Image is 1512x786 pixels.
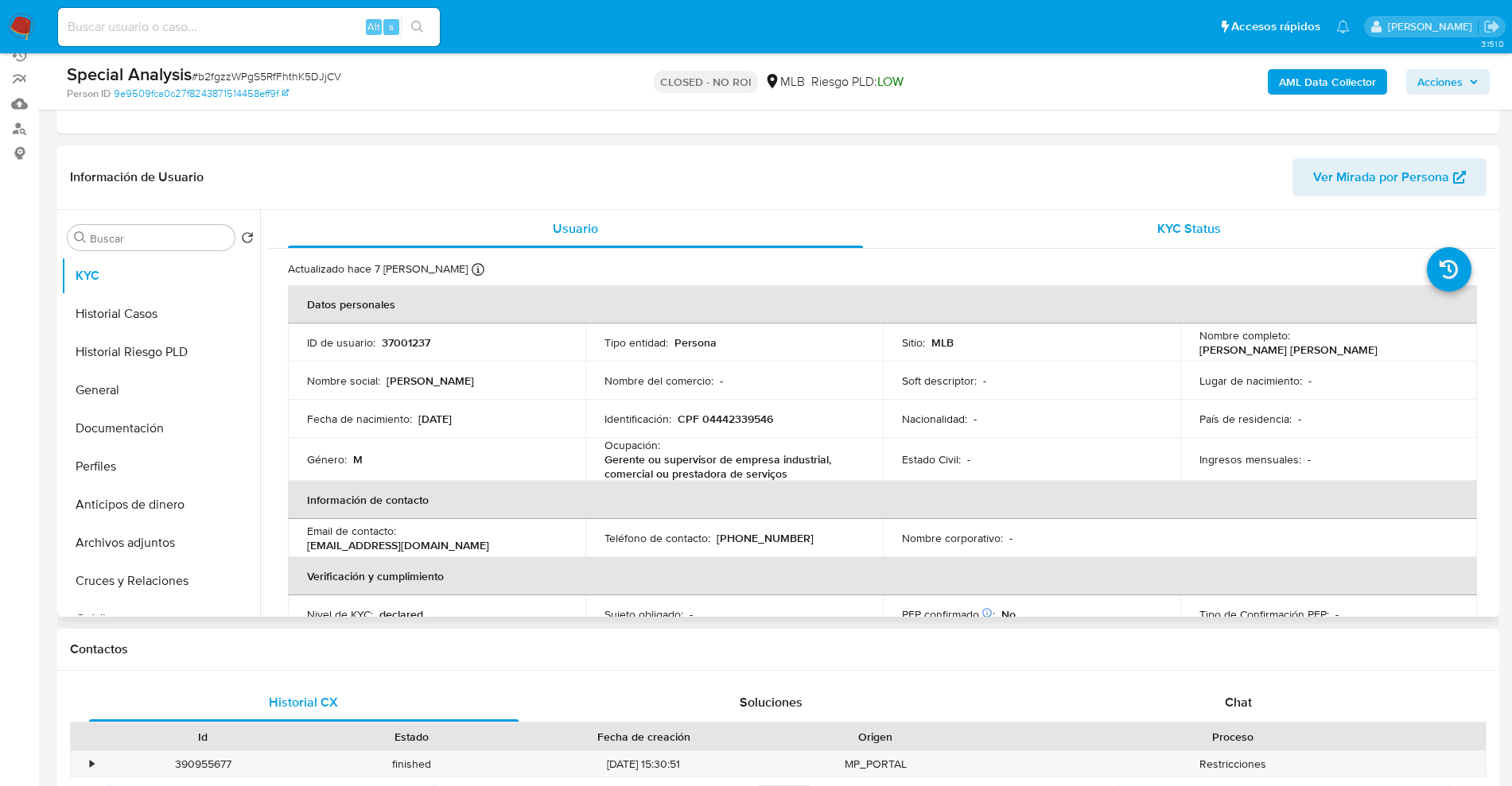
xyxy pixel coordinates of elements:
p: - [720,374,723,388]
p: PEP confirmado : [902,607,995,621]
button: Acciones [1406,69,1490,95]
p: Tipo entidad : [604,335,668,350]
p: Identificación : [604,412,671,426]
p: Teléfono de contacto : [604,531,710,545]
button: Anticipos de dinero [61,486,260,524]
p: Nombre social : [307,374,380,388]
b: Person ID [67,87,111,101]
button: Historial Casos [61,295,260,333]
p: Género : [307,452,347,467]
span: # b2fgzzWPgS5RfFhthK5DJjCV [192,68,341,84]
p: - [967,452,970,467]
div: • [90,757,94,772]
button: Ver Mirada por Persona [1292,158,1487,196]
div: Fecha de creación [527,729,760,745]
p: Ingresos mensuales : [1199,452,1301,467]
b: Special Analysis [67,61,192,87]
div: Origen [783,729,969,745]
span: Historial CX [269,693,338,711]
p: declared [379,607,423,621]
button: Buscar [74,231,87,244]
p: - [1298,412,1301,426]
p: CPF 04442339546 [678,412,773,426]
span: LOW [877,72,904,91]
p: - [1335,607,1339,621]
p: [DATE] [418,412,452,426]
p: - [1308,374,1312,388]
span: Acciones [1417,69,1463,95]
p: No [1001,607,1016,621]
p: Email de contacto : [307,524,396,538]
p: Actualizado hace 7 [PERSON_NAME] [288,261,468,277]
p: santiago.sgreco@mercadolibre.com [1388,19,1478,34]
p: CLOSED - NO ROI [654,71,758,93]
span: Soluciones [740,693,803,711]
span: Riesgo PLD: [811,73,904,91]
button: Archivos adjuntos [61,524,260,562]
p: Fecha de nacimiento : [307,412,412,426]
p: [EMAIL_ADDRESS][DOMAIN_NAME] [307,538,489,552]
p: Estado Civil : [902,452,961,467]
p: País de residencia : [1199,412,1292,426]
p: Persona [674,335,717,350]
div: 390955677 [99,751,307,777]
p: Lugar de nacimiento : [1199,374,1302,388]
a: 9e9509fca0c27f8243871514458eff9f [114,87,289,101]
p: MLB [931,335,954,350]
span: Accesos rápidos [1231,18,1320,35]
input: Buscar [90,231,228,246]
button: General [61,371,260,409]
p: Sujeto obligado : [604,607,683,621]
p: Soft descriptor : [902,374,977,388]
th: Información de contacto [288,481,1477,519]
p: Tipo de Confirmación PEP : [1199,607,1329,621]
p: - [690,607,693,621]
a: Salir [1483,18,1500,35]
span: KYC Status [1157,219,1221,238]
span: Alt [367,19,380,34]
input: Buscar usuario o caso... [58,17,440,37]
button: Documentación [61,409,260,447]
button: Volver al orden por defecto [241,231,254,249]
p: - [974,412,977,426]
button: search-icon [401,16,433,38]
p: - [1308,452,1311,467]
p: Nombre del comercio : [604,374,713,388]
p: Nacionalidad : [902,412,967,426]
p: Nombre corporativo : [902,531,1003,545]
div: Proceso [991,729,1475,745]
p: - [1009,531,1013,545]
span: Chat [1225,693,1252,711]
button: Historial Riesgo PLD [61,333,260,371]
div: Estado [318,729,504,745]
div: Id [110,729,296,745]
p: Gerente ou supervisor de empresa industrial, comercial ou prestadora de serviços [604,452,857,481]
button: Perfiles [61,447,260,486]
span: s [389,19,394,34]
span: 3.151.0 [1481,37,1504,50]
p: Sitio : [902,335,925,350]
button: KYC [61,257,260,295]
div: MLB [764,73,805,91]
button: AML Data Collector [1268,69,1387,95]
p: [PERSON_NAME] [PERSON_NAME] [1199,343,1378,357]
a: Notificaciones [1336,20,1350,33]
div: MP_PORTAL [772,751,980,777]
th: Verificación y cumplimiento [288,557,1477,595]
h1: Información de Usuario [70,169,204,185]
th: Datos personales [288,285,1477,323]
p: Nombre completo : [1199,328,1290,343]
b: AML Data Collector [1279,69,1376,95]
button: Créditos [61,600,260,638]
p: Ocupación : [604,438,660,452]
p: 37001237 [382,335,430,350]
p: ID de usuario : [307,335,375,350]
p: Nivel de KYC : [307,607,373,621]
span: Ver Mirada por Persona [1313,158,1449,196]
span: Usuario [553,219,598,238]
p: [PHONE_NUMBER] [717,531,814,545]
p: M [353,452,363,467]
h1: Contactos [70,641,1487,657]
div: Restricciones [980,751,1486,777]
div: finished [307,751,515,777]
